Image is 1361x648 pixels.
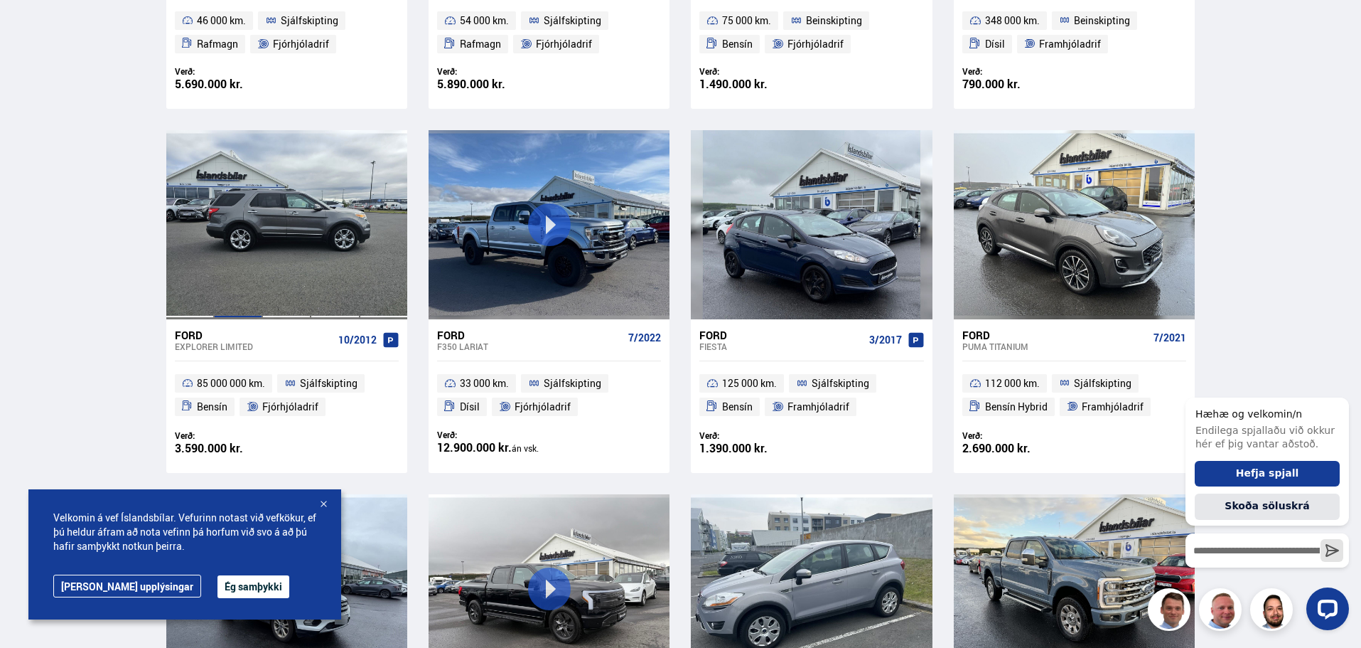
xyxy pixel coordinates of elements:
span: Rafmagn [197,36,238,53]
span: 10/2012 [338,334,377,346]
span: Beinskipting [806,12,862,29]
span: 46 000 km. [197,12,246,29]
span: Fjórhjóladrif [262,398,318,415]
div: 3.590.000 kr. [175,442,287,455]
span: Sjálfskipting [812,375,869,392]
a: Ford F350 LARIAT 7/2022 33 000 km. Sjálfskipting Dísil Fjórhjóladrif Verð: 12.900.000 kr.án vsk. [429,319,669,473]
div: Ford [175,329,333,341]
div: 1.390.000 kr. [699,442,812,455]
button: Ég samþykki [217,575,289,598]
span: Bensín Hybrid [985,398,1048,415]
span: 54 000 km. [460,12,509,29]
div: Verð: [962,430,1075,441]
span: Fjórhjóladrif [273,36,329,53]
span: Bensín [197,398,227,415]
a: Ford Fiesta 3/2017 125 000 km. Sjálfskipting Bensín Framhjóladrif Verð: 1.390.000 kr. [691,319,932,473]
div: Verð: [437,66,549,77]
span: Framhjóladrif [1039,36,1101,53]
div: Verð: [699,66,812,77]
iframe: LiveChat chat widget [1174,371,1355,642]
span: Sjálfskipting [544,12,601,29]
span: 112 000 km. [985,375,1040,392]
div: Verð: [962,66,1075,77]
span: Sjálfskipting [281,12,338,29]
span: Dísil [985,36,1005,53]
span: Sjálfskipting [1074,375,1131,392]
span: 348 000 km. [985,12,1040,29]
span: Framhjóladrif [787,398,849,415]
div: 790.000 kr. [962,78,1075,90]
div: Verð: [175,66,287,77]
div: 5.690.000 kr. [175,78,287,90]
div: Ford [437,329,623,341]
span: Dísil [460,398,480,415]
span: 33 000 km. [460,375,509,392]
span: Framhjóladrif [1082,398,1144,415]
div: Ford [699,329,863,341]
div: 5.890.000 kr. [437,78,549,90]
span: Bensín [722,36,753,53]
span: Velkomin á vef Íslandsbílar. Vefurinn notast við vefkökur, ef þú heldur áfram að nota vefinn þá h... [53,511,316,553]
div: 2.690.000 kr. [962,442,1075,455]
div: Puma TITANIUM [962,341,1148,351]
span: Sjálfskipting [300,375,357,392]
span: Sjálfskipting [544,375,601,392]
span: 75 000 km. [722,12,771,29]
a: Ford Explorer LIMITED 10/2012 85 000 000 km. Sjálfskipting Bensín Fjórhjóladrif Verð: 3.590.000 kr. [166,319,407,473]
span: Beinskipting [1074,12,1130,29]
span: 3/2017 [869,334,902,346]
span: Fjórhjóladrif [787,36,844,53]
a: [PERSON_NAME] upplýsingar [53,575,201,597]
div: Verð: [175,430,287,441]
div: Fiesta [699,341,863,351]
div: Verð: [437,430,549,440]
span: Rafmagn [460,36,501,53]
div: F350 LARIAT [437,341,623,351]
a: Ford Puma TITANIUM 7/2021 112 000 km. Sjálfskipting Bensín Hybrid Framhjóladrif Verð: 2.690.000 kr. [954,319,1195,473]
div: 1.490.000 kr. [699,78,812,90]
div: Explorer LIMITED [175,341,333,351]
div: Verð: [699,430,812,441]
div: Ford [962,329,1148,341]
span: 7/2021 [1153,332,1186,344]
span: 85 000 000 km. [197,375,265,392]
span: 125 000 km. [722,375,777,392]
span: án vsk. [512,442,539,454]
img: FbJEzSuNWCJXmdc-.webp [1150,590,1193,633]
div: 12.900.000 kr. [437,442,549,455]
span: 7/2022 [628,332,661,344]
span: Fjórhjóladrif [515,398,571,415]
span: Bensín [722,398,753,415]
span: Fjórhjóladrif [536,36,592,53]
